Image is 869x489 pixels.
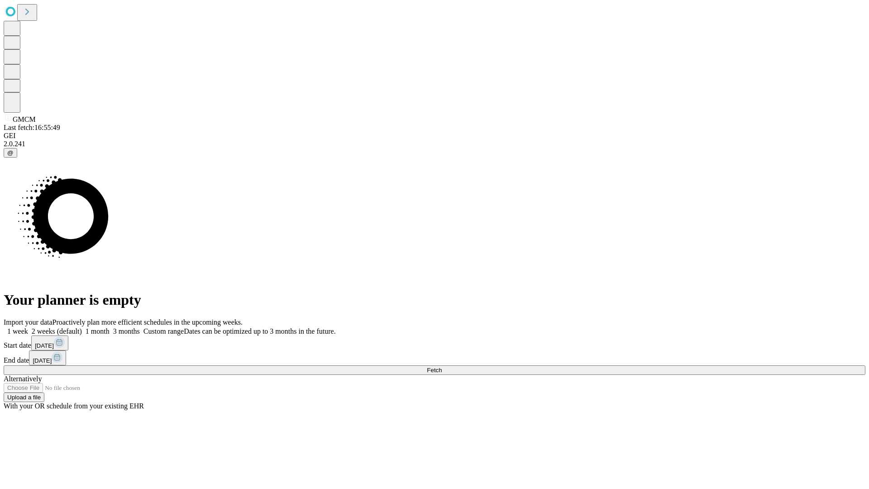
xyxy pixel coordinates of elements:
[4,393,44,402] button: Upload a file
[7,149,14,156] span: @
[4,140,865,148] div: 2.0.241
[4,350,865,365] div: End date
[29,350,66,365] button: [DATE]
[4,365,865,375] button: Fetch
[13,115,36,123] span: GMCM
[427,367,442,374] span: Fetch
[184,327,335,335] span: Dates can be optimized up to 3 months in the future.
[4,318,53,326] span: Import your data
[4,124,60,131] span: Last fetch: 16:55:49
[35,342,54,349] span: [DATE]
[31,336,68,350] button: [DATE]
[4,336,865,350] div: Start date
[4,375,42,383] span: Alternatively
[143,327,184,335] span: Custom range
[113,327,140,335] span: 3 months
[4,292,865,308] h1: Your planner is empty
[32,327,82,335] span: 2 weeks (default)
[4,402,144,410] span: With your OR schedule from your existing EHR
[4,132,865,140] div: GEI
[53,318,243,326] span: Proactively plan more efficient schedules in the upcoming weeks.
[33,357,52,364] span: [DATE]
[7,327,28,335] span: 1 week
[86,327,110,335] span: 1 month
[4,148,17,158] button: @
